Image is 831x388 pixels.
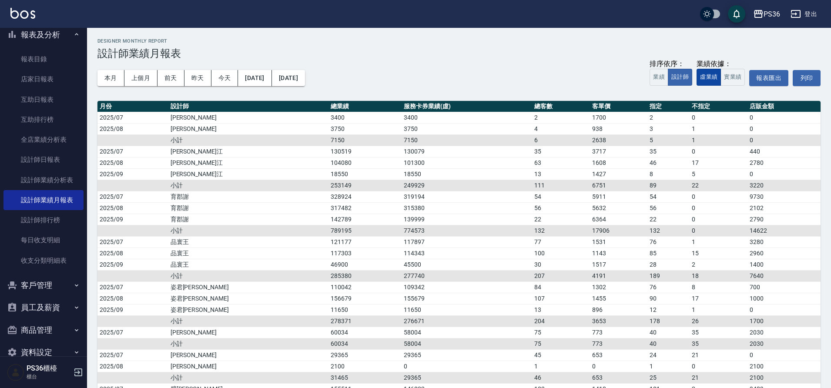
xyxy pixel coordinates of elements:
[690,248,747,259] td: 15
[747,259,821,270] td: 1400
[690,281,747,293] td: 8
[168,101,329,112] th: 設計師
[690,191,747,202] td: 0
[328,315,402,327] td: 278371
[690,338,747,349] td: 35
[590,281,648,293] td: 1302
[402,101,532,112] th: 服務卡券業績(虛)
[590,248,648,259] td: 1143
[3,110,84,130] a: 互助排行榜
[590,180,648,191] td: 6751
[168,248,329,259] td: 品寰王
[328,157,402,168] td: 104080
[97,361,168,372] td: 2025/08
[168,293,329,304] td: 姿君[PERSON_NAME]
[647,372,690,383] td: 25
[647,270,690,281] td: 189
[328,372,402,383] td: 31465
[749,70,788,86] a: 報表匯出
[690,236,747,248] td: 1
[3,274,84,297] button: 客戶管理
[690,202,747,214] td: 0
[168,191,329,202] td: 育郡謝
[747,338,821,349] td: 2030
[328,248,402,259] td: 117303
[3,190,84,210] a: 設計師業績月報表
[650,69,668,86] button: 業績
[590,349,648,361] td: 653
[402,157,532,168] td: 101300
[97,281,168,293] td: 2025/07
[168,315,329,327] td: 小計
[402,236,532,248] td: 117897
[10,8,35,19] img: Logo
[590,304,648,315] td: 896
[97,157,168,168] td: 2025/08
[747,315,821,327] td: 1700
[532,180,590,191] td: 111
[690,112,747,123] td: 0
[690,157,747,168] td: 17
[402,180,532,191] td: 249929
[168,270,329,281] td: 小計
[328,214,402,225] td: 142789
[97,70,124,86] button: 本月
[590,327,648,338] td: 773
[3,150,84,170] a: 設計師日報表
[747,214,821,225] td: 2790
[402,349,532,361] td: 29365
[532,248,590,259] td: 100
[647,101,690,112] th: 指定
[3,130,84,150] a: 全店業績分析表
[532,259,590,270] td: 30
[532,349,590,361] td: 45
[690,304,747,315] td: 1
[97,146,168,157] td: 2025/07
[532,281,590,293] td: 84
[747,270,821,281] td: 7640
[747,349,821,361] td: 0
[328,101,402,112] th: 總業績
[728,5,745,23] button: save
[97,168,168,180] td: 2025/09
[328,270,402,281] td: 285380
[97,191,168,202] td: 2025/07
[647,146,690,157] td: 35
[590,338,648,349] td: 773
[328,236,402,248] td: 121177
[532,214,590,225] td: 22
[787,6,821,22] button: 登出
[328,146,402,157] td: 130519
[532,304,590,315] td: 13
[328,180,402,191] td: 253149
[764,9,780,20] div: PS36
[97,293,168,304] td: 2025/08
[747,293,821,304] td: 1000
[590,157,648,168] td: 1608
[402,372,532,383] td: 29365
[747,123,821,134] td: 0
[532,202,590,214] td: 56
[328,293,402,304] td: 156679
[532,146,590,157] td: 35
[402,146,532,157] td: 130079
[328,123,402,134] td: 3750
[647,293,690,304] td: 90
[328,281,402,293] td: 110042
[328,191,402,202] td: 328924
[97,304,168,315] td: 2025/09
[532,327,590,338] td: 75
[668,69,692,86] button: 設計師
[402,202,532,214] td: 315380
[532,270,590,281] td: 207
[157,70,184,86] button: 前天
[647,180,690,191] td: 89
[97,112,168,123] td: 2025/07
[532,157,590,168] td: 63
[328,304,402,315] td: 11650
[590,214,648,225] td: 6364
[168,214,329,225] td: 育郡謝
[690,293,747,304] td: 17
[720,69,745,86] button: 實業績
[328,259,402,270] td: 46900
